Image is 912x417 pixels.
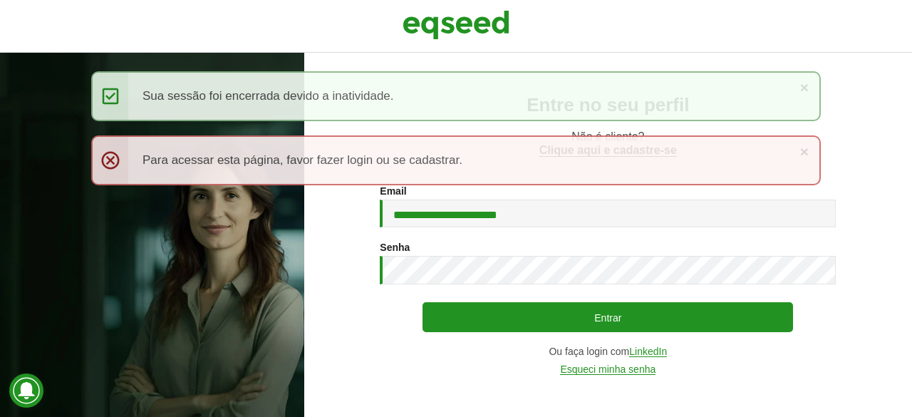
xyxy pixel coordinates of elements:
[800,144,809,159] a: ×
[91,135,821,185] div: Para acessar esta página, favor fazer login ou se cadastrar.
[403,7,509,43] img: EqSeed Logo
[380,346,836,357] div: Ou faça login com
[91,71,821,121] div: Sua sessão foi encerrada devido a inatividade.
[629,346,667,357] a: LinkedIn
[380,242,410,252] label: Senha
[560,364,655,375] a: Esqueci minha senha
[800,80,809,95] a: ×
[423,302,793,332] button: Entrar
